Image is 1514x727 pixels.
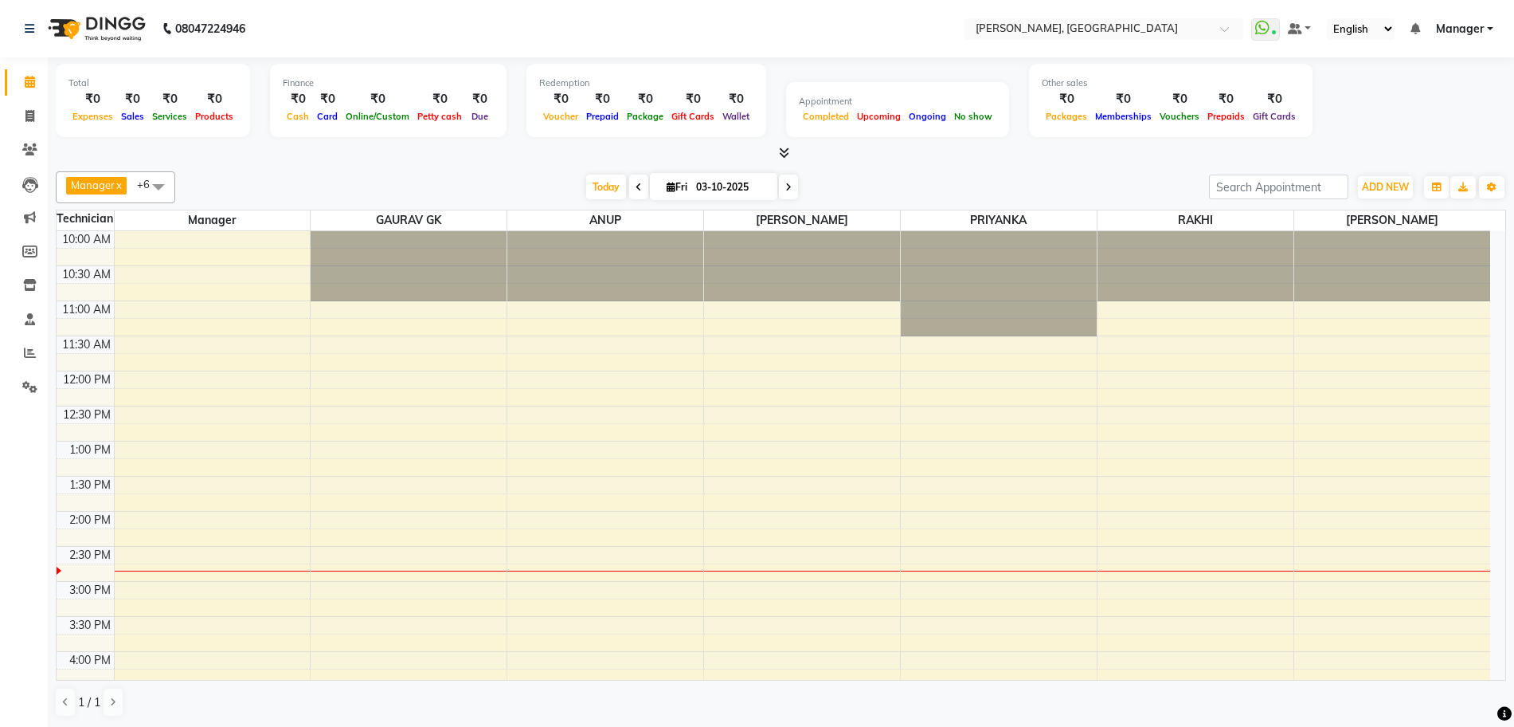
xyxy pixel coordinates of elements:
[1249,90,1300,108] div: ₹0
[718,90,753,108] div: ₹0
[1042,111,1091,122] span: Packages
[66,442,114,458] div: 1:00 PM
[191,111,237,122] span: Products
[78,694,100,711] span: 1 / 1
[539,111,582,122] span: Voucher
[66,477,114,493] div: 1:30 PM
[718,111,753,122] span: Wallet
[148,111,191,122] span: Services
[57,210,114,227] div: Technician
[1294,210,1490,230] span: [PERSON_NAME]
[1091,111,1156,122] span: Memberships
[667,111,718,122] span: Gift Cards
[1203,111,1249,122] span: Prepaids
[582,90,623,108] div: ₹0
[539,90,582,108] div: ₹0
[1362,181,1409,193] span: ADD NEW
[799,95,996,108] div: Appointment
[60,407,114,423] div: 12:30 PM
[905,111,950,122] span: Ongoing
[59,301,114,318] div: 11:00 AM
[148,90,191,108] div: ₹0
[1091,90,1156,108] div: ₹0
[1156,111,1203,122] span: Vouchers
[66,652,114,669] div: 4:00 PM
[663,181,691,193] span: Fri
[66,582,114,599] div: 3:00 PM
[66,547,114,564] div: 2:30 PM
[901,210,1097,230] span: PRIYANKA
[413,90,466,108] div: ₹0
[691,175,771,199] input: 2025-10-03
[68,111,117,122] span: Expenses
[1436,21,1484,37] span: Manager
[539,77,753,90] div: Redemption
[342,111,413,122] span: Online/Custom
[283,111,313,122] span: Cash
[1097,210,1293,230] span: RAKHI
[413,111,466,122] span: Petty cash
[66,617,114,634] div: 3:30 PM
[115,210,311,230] span: Manager
[342,90,413,108] div: ₹0
[468,111,492,122] span: Due
[283,77,494,90] div: Finance
[1156,90,1203,108] div: ₹0
[191,90,237,108] div: ₹0
[623,90,667,108] div: ₹0
[137,178,162,191] span: +6
[1042,90,1091,108] div: ₹0
[466,90,494,108] div: ₹0
[175,6,245,51] b: 08047224946
[1203,90,1249,108] div: ₹0
[313,90,342,108] div: ₹0
[68,77,237,90] div: Total
[1249,111,1300,122] span: Gift Cards
[117,90,148,108] div: ₹0
[313,111,342,122] span: Card
[68,90,117,108] div: ₹0
[1209,175,1348,199] input: Search Appointment
[117,111,148,122] span: Sales
[853,111,905,122] span: Upcoming
[66,512,114,529] div: 2:00 PM
[59,336,114,353] div: 11:30 AM
[1358,176,1413,198] button: ADD NEW
[59,266,114,283] div: 10:30 AM
[60,371,114,388] div: 12:00 PM
[507,210,703,230] span: ANUP
[115,179,122,191] a: x
[71,179,115,191] span: Manager
[1042,77,1300,90] div: Other sales
[59,231,114,248] div: 10:00 AM
[586,175,626,199] span: Today
[582,111,623,122] span: Prepaid
[799,111,853,122] span: Completed
[950,111,996,122] span: No show
[311,210,507,230] span: GAURAV GK
[667,90,718,108] div: ₹0
[704,210,900,230] span: [PERSON_NAME]
[283,90,313,108] div: ₹0
[41,6,150,51] img: logo
[623,111,667,122] span: Package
